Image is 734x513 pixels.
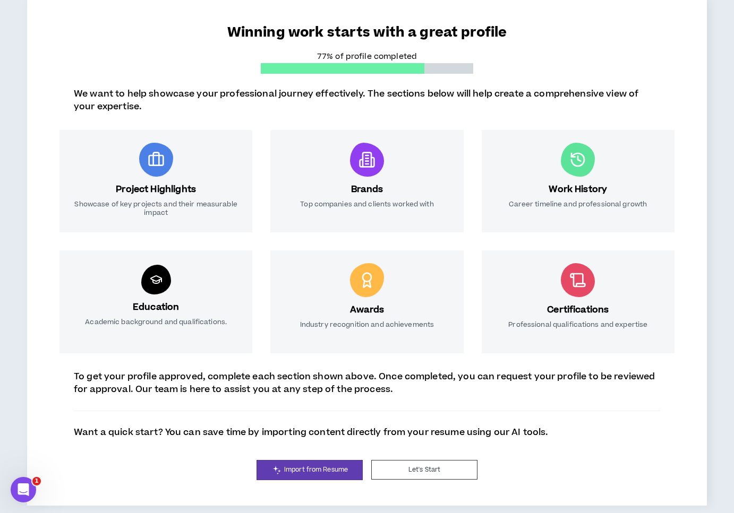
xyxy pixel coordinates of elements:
[257,460,363,480] a: Import from Resume
[350,303,385,316] h3: Awards
[133,301,179,314] h3: Education
[11,477,36,502] iframe: Intercom live chat
[284,465,348,475] span: Import from Resume
[74,370,660,396] p: To get your profile approved, complete each section shown above. Once completed, you can request ...
[300,320,434,340] p: Industry recognition and achievements
[116,183,196,196] h3: Project Highlights
[351,183,383,196] h3: Brands
[85,318,227,339] p: Academic background and qualifications.
[70,200,242,220] p: Showcase of key projects and their measurable impact
[32,477,41,485] span: 1
[371,460,477,480] button: Let's Start
[549,183,607,196] h3: Work History
[63,23,671,43] p: Winning work starts with a great profile
[547,303,609,316] h3: Certifications
[509,200,647,220] p: Career timeline and professional growth
[74,426,549,439] p: Want a quick start? You can save time by importing content directly from your resume using our AI...
[261,51,473,63] p: 77% of profile completed
[300,200,433,220] p: Top companies and clients worked with
[74,88,660,113] p: We want to help showcase your professional journey effectively. The sections below will help crea...
[508,320,647,340] p: Professional qualifications and expertise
